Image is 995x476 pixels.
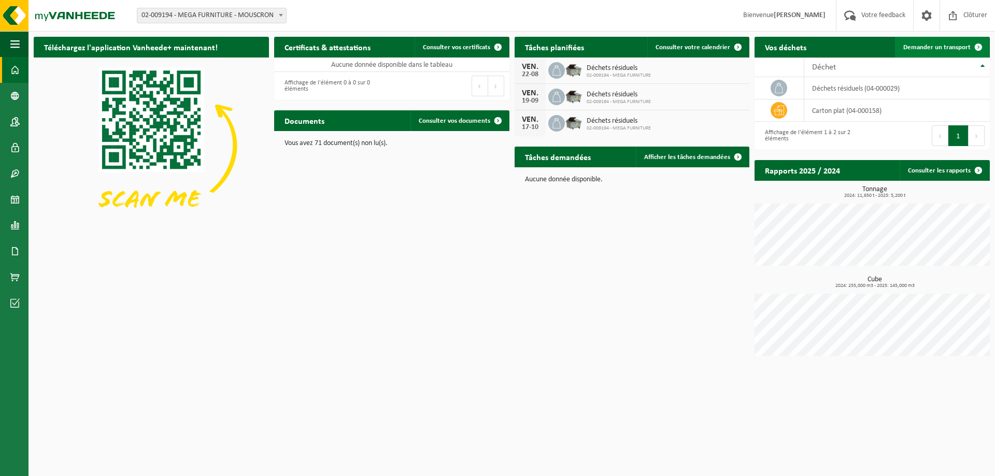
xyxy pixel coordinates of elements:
[515,147,601,167] h2: Tâches demandées
[410,110,508,131] a: Consulter vos documents
[520,124,541,131] div: 17-10
[565,61,582,78] img: WB-5000-GAL-GY-01
[488,76,504,96] button: Next
[587,73,651,79] span: 02-009194 - MEGA FURNITURE
[137,8,287,23] span: 02-009194 - MEGA FURNITURE - MOUSCRON
[285,140,499,147] p: Vous avez 71 document(s) non lu(s).
[274,37,381,57] h2: Certificats & attestations
[587,64,651,73] span: Déchets résiduels
[656,44,730,51] span: Consulter votre calendrier
[525,176,740,183] p: Aucune donnée disponible.
[903,44,971,51] span: Demander un transport
[520,89,541,97] div: VEN.
[932,125,948,146] button: Previous
[587,117,651,125] span: Déchets résiduels
[419,118,490,124] span: Consulter vos documents
[812,63,836,71] span: Déchet
[565,113,582,131] img: WB-5000-GAL-GY-01
[760,276,990,289] h3: Cube
[760,283,990,289] span: 2024: 255,000 m3 - 2025: 145,000 m3
[587,91,651,99] span: Déchets résiduels
[279,75,387,97] div: Affichage de l'élément 0 à 0 sur 0 éléments
[520,71,541,78] div: 22-08
[520,116,541,124] div: VEN.
[895,37,989,57] a: Demander un transport
[587,125,651,132] span: 02-009194 - MEGA FURNITURE
[34,57,269,234] img: Download de VHEPlus App
[587,99,651,105] span: 02-009194 - MEGA FURNITURE
[760,193,990,198] span: 2024: 11,650 t - 2025: 5,200 t
[948,125,969,146] button: 1
[636,147,748,167] a: Afficher les tâches demandées
[137,8,286,23] span: 02-009194 - MEGA FURNITURE - MOUSCRON
[804,99,990,122] td: carton plat (04-000158)
[520,97,541,105] div: 19-09
[804,77,990,99] td: déchets résiduels (04-000029)
[565,87,582,105] img: WB-5000-GAL-GY-01
[969,125,985,146] button: Next
[515,37,594,57] h2: Tâches planifiées
[423,44,490,51] span: Consulter vos certificats
[760,186,990,198] h3: Tonnage
[520,63,541,71] div: VEN.
[900,160,989,181] a: Consulter les rapports
[415,37,508,57] a: Consulter vos certificats
[760,124,867,147] div: Affichage de l'élément 1 à 2 sur 2 éléments
[774,11,826,19] strong: [PERSON_NAME]
[647,37,748,57] a: Consulter votre calendrier
[755,37,817,57] h2: Vos déchets
[34,37,228,57] h2: Téléchargez l'application Vanheede+ maintenant!
[644,154,730,161] span: Afficher les tâches demandées
[274,57,509,72] td: Aucune donnée disponible dans le tableau
[472,76,488,96] button: Previous
[755,160,850,180] h2: Rapports 2025 / 2024
[274,110,335,131] h2: Documents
